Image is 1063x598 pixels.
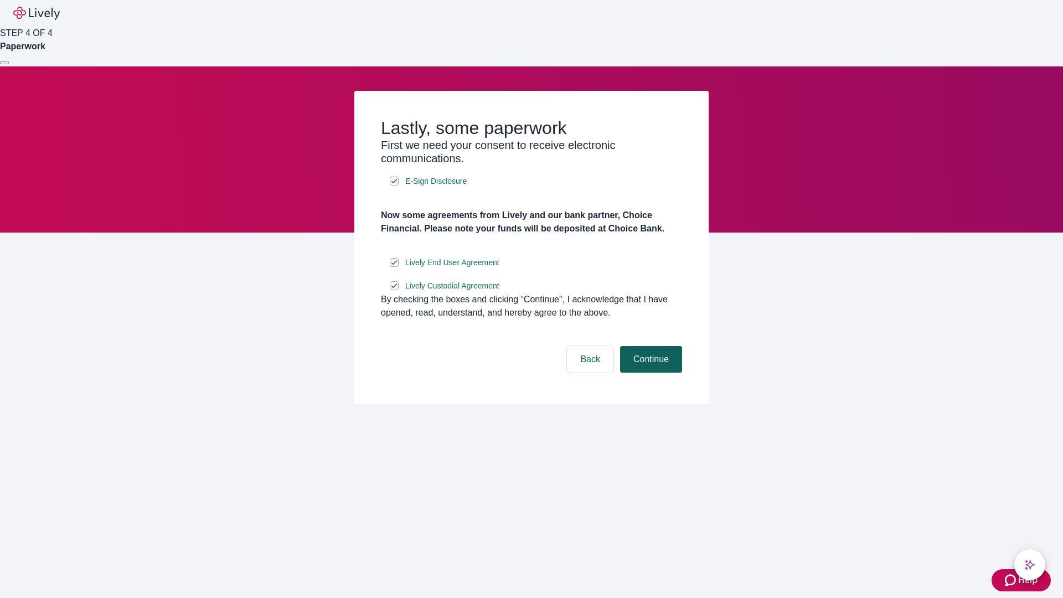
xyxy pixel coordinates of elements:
[381,293,682,319] div: By checking the boxes and clicking “Continue", I acknowledge that I have opened, read, understand...
[403,174,469,188] a: e-sign disclosure document
[1005,574,1018,587] svg: Zendesk support icon
[405,257,499,269] span: Lively End User Agreement
[381,117,682,138] h2: Lastly, some paperwork
[405,280,499,292] span: Lively Custodial Agreement
[1024,559,1035,570] svg: Lively AI Assistant
[403,256,502,270] a: e-sign disclosure document
[1018,574,1038,587] span: Help
[567,346,613,373] button: Back
[381,209,682,235] h4: Now some agreements from Lively and our bank partner, Choice Financial. Please note your funds wi...
[403,279,502,293] a: e-sign disclosure document
[1014,549,1045,580] button: chat
[381,138,682,165] h3: First we need your consent to receive electronic communications.
[620,346,682,373] button: Continue
[992,569,1051,591] button: Zendesk support iconHelp
[405,176,467,187] span: E-Sign Disclosure
[13,7,60,20] img: Lively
